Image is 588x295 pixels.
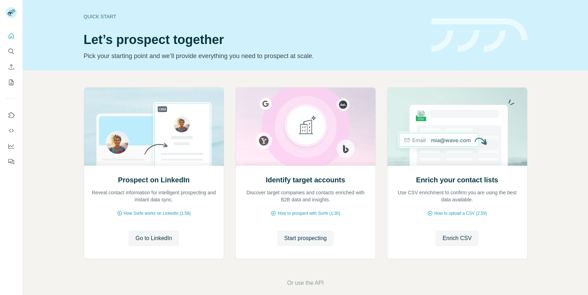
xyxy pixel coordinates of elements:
[128,231,179,246] button: Go to LinkedIn
[6,45,17,58] button: Search
[284,234,327,243] span: Start prospecting
[91,189,217,203] p: Reveal contact information for intelligent prospecting and instant data sync.
[436,231,479,246] button: Enrich CSV
[287,279,324,287] button: Or use the API
[235,88,376,166] img: Identify target accounts
[124,210,191,216] span: How Surfe works on LinkedIn (1:58)
[6,124,17,137] button: Use Surfe API
[394,189,520,203] p: Use CSV enrichment to confirm you are using the best data available.
[84,51,423,61] p: Pick your starting point and we’ll provide everything you need to prospect at scale.
[6,76,17,89] button: My lists
[387,88,527,166] img: Enrich your contact lists
[84,13,423,20] div: Quick start
[6,30,17,42] button: Quick start
[6,61,17,73] button: Enrich CSV
[277,231,334,246] button: Start prospecting
[416,175,498,185] h2: Enrich your contact lists
[135,234,172,243] span: Go to LinkedIn
[434,210,487,216] span: How to upload a CSV (2:59)
[118,175,189,185] h2: Prospect on LinkedIn
[431,18,527,52] img: banner
[6,155,17,168] button: Feedback
[84,88,224,166] img: Prospect on LinkedIn
[266,175,345,185] h2: Identify target accounts
[6,109,17,121] button: Use Surfe on LinkedIn
[443,234,472,243] span: Enrich CSV
[243,189,368,203] p: Discover target companies and contacts enriched with B2B data and insights.
[278,210,340,216] span: How to prospect with Surfe (1:30)
[84,33,423,47] h1: Let’s prospect together
[6,140,17,152] button: Dashboard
